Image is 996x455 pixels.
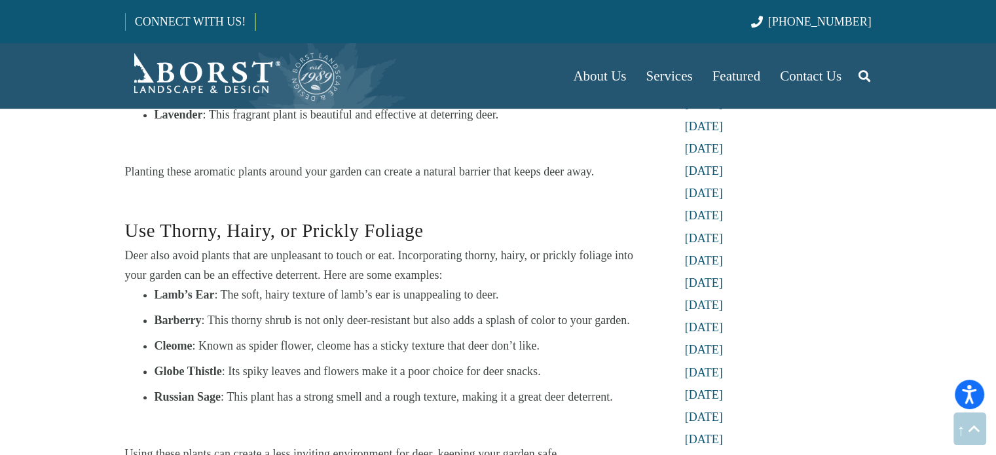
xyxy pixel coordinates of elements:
a: [DATE] [685,187,723,200]
a: [DATE] [685,164,723,177]
span: About Us [573,68,626,84]
a: Featured [703,43,770,109]
a: [DATE] [685,254,723,267]
strong: Globe Thistle [155,365,222,378]
li: : Its spiky leaves and flowers make it a poor choice for deer snacks. [155,361,648,381]
span: [PHONE_NUMBER] [768,15,872,28]
a: [DATE] [685,232,723,245]
a: CONNECT WITH US! [126,6,255,37]
strong: Lamb’s Ear [155,288,215,301]
a: [DATE] [685,209,723,222]
a: [DATE] [685,410,723,424]
li: : This plant has a strong smell and a rough texture, making it a great deer deterrent. [155,387,648,407]
a: Contact Us [770,43,851,109]
a: [DATE] [685,366,723,379]
a: [DATE] [685,142,723,155]
strong: Russian Sage [155,390,221,403]
span: Featured [712,68,760,84]
a: Search [851,60,877,92]
a: Back to top [953,412,986,445]
span: Contact Us [780,68,841,84]
p: Planting these aromatic plants around your garden can create a natural barrier that keeps deer away. [125,162,648,181]
span: Services [646,68,692,84]
strong: Cleome [155,339,193,352]
li: : The soft, hairy texture of lamb’s ear is unappealing to deer. [155,285,648,304]
a: [DATE] [685,120,723,133]
a: Services [636,43,702,109]
a: [PHONE_NUMBER] [751,15,871,28]
li: : This thorny shrub is not only deer-resistant but also adds a splash of color to your garden. [155,310,648,330]
a: About Us [563,43,636,109]
a: [DATE] [685,299,723,312]
li: : This fragrant plant is beautiful and effective at deterring deer. [155,105,648,124]
a: [DATE] [685,388,723,401]
strong: Barberry [155,314,202,327]
a: [DATE] [685,433,723,446]
a: [DATE] [685,321,723,334]
h3: Use Thorny, Hairy, or Prickly Foliage [125,199,648,245]
a: [DATE] [685,276,723,289]
strong: Lavender [155,108,203,121]
li: : Known as spider flower, cleome has a sticky texture that deer don’t like. [155,336,648,355]
a: Borst-Logo [125,50,342,102]
p: Deer also avoid plants that are unpleasant to touch or eat. Incorporating thorny, hairy, or prick... [125,246,648,285]
a: [DATE] [685,343,723,356]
